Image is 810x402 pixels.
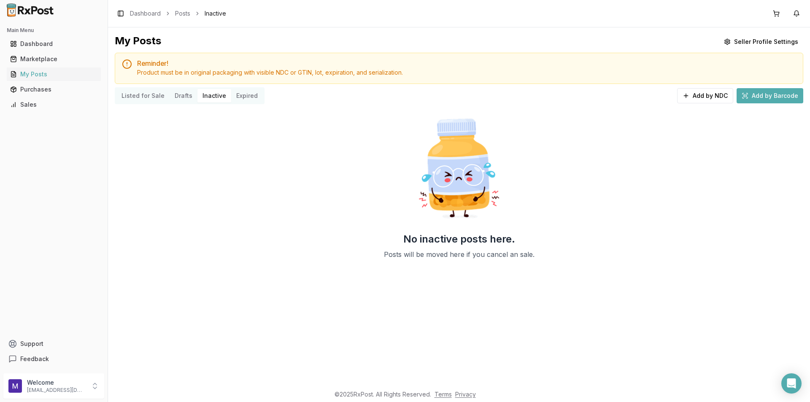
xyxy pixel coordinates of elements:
[115,34,161,49] div: My Posts
[3,98,104,111] button: Sales
[405,114,513,222] img: Sad Pill Bottle
[10,85,97,94] div: Purchases
[3,336,104,351] button: Support
[7,27,101,34] h2: Main Menu
[3,83,104,96] button: Purchases
[137,60,796,67] h5: Reminder!
[10,100,97,109] div: Sales
[7,82,101,97] a: Purchases
[175,9,190,18] a: Posts
[3,351,104,367] button: Feedback
[677,88,733,103] button: Add by NDC
[435,391,452,398] a: Terms
[170,89,197,103] button: Drafts
[3,3,57,17] img: RxPost Logo
[27,378,86,387] p: Welcome
[137,68,796,77] div: Product must be in original packaging with visible NDC or GTIN, lot, expiration, and serialization.
[205,9,226,18] span: Inactive
[27,387,86,394] p: [EMAIL_ADDRESS][DOMAIN_NAME]
[130,9,226,18] nav: breadcrumb
[130,9,161,18] a: Dashboard
[737,88,803,103] button: Add by Barcode
[403,232,515,246] h2: No inactive posts here.
[116,89,170,103] button: Listed for Sale
[20,355,49,363] span: Feedback
[10,70,97,78] div: My Posts
[7,97,101,112] a: Sales
[197,89,231,103] button: Inactive
[781,373,802,394] div: Open Intercom Messenger
[719,34,803,49] button: Seller Profile Settings
[10,40,97,48] div: Dashboard
[3,67,104,81] button: My Posts
[384,249,535,259] p: Posts will be moved here if you cancel an sale.
[7,67,101,82] a: My Posts
[7,51,101,67] a: Marketplace
[3,37,104,51] button: Dashboard
[7,36,101,51] a: Dashboard
[231,89,263,103] button: Expired
[8,379,22,393] img: User avatar
[10,55,97,63] div: Marketplace
[455,391,476,398] a: Privacy
[3,52,104,66] button: Marketplace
